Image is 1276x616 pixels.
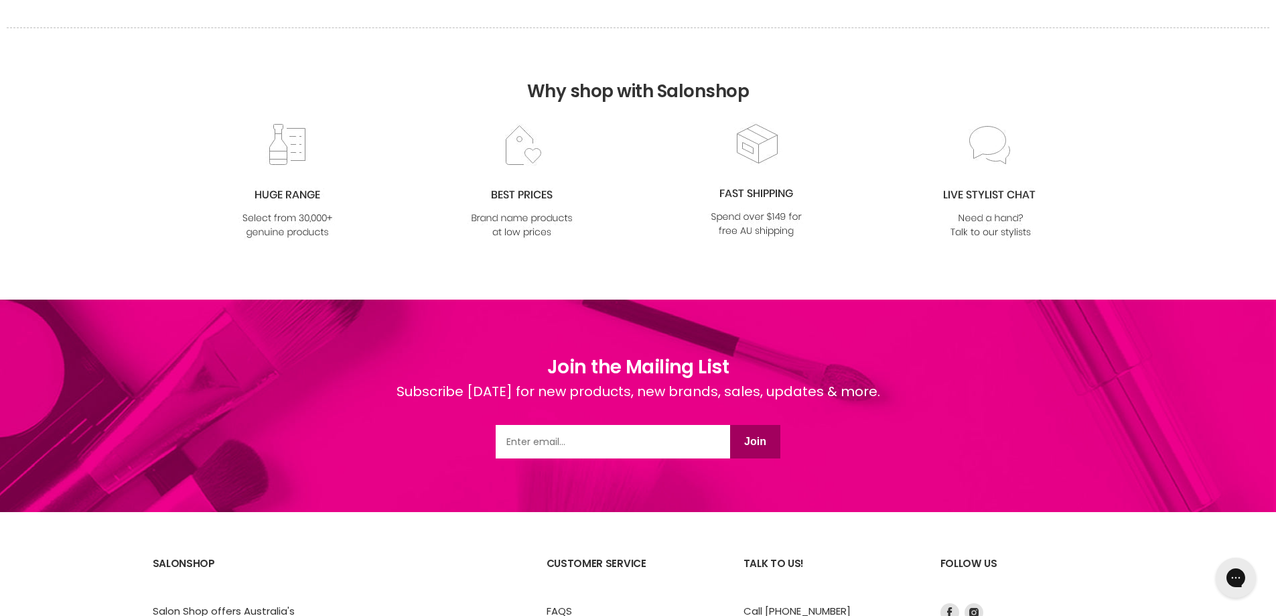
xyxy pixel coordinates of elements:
[233,123,342,241] img: range2_8cf790d4-220e-469f-917d-a18fed3854b6.jpg
[468,123,576,241] img: prices.jpg
[743,547,914,603] h2: Talk to us!
[702,122,810,239] img: fast.jpg
[7,27,1269,122] h2: Why shop with Salonshop
[547,547,717,603] h2: Customer Service
[936,123,1045,241] img: chat_c0a1c8f7-3133-4fc6-855f-7264552747f6.jpg
[397,353,880,381] h1: Join the Mailing List
[397,381,880,425] div: Subscribe [DATE] for new products, new brands, sales, updates & more.
[730,425,780,458] button: Join
[496,425,730,458] input: Email
[940,547,1124,603] h2: Follow us
[1209,553,1263,603] iframe: Gorgias live chat messenger
[153,547,323,603] h2: SalonShop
